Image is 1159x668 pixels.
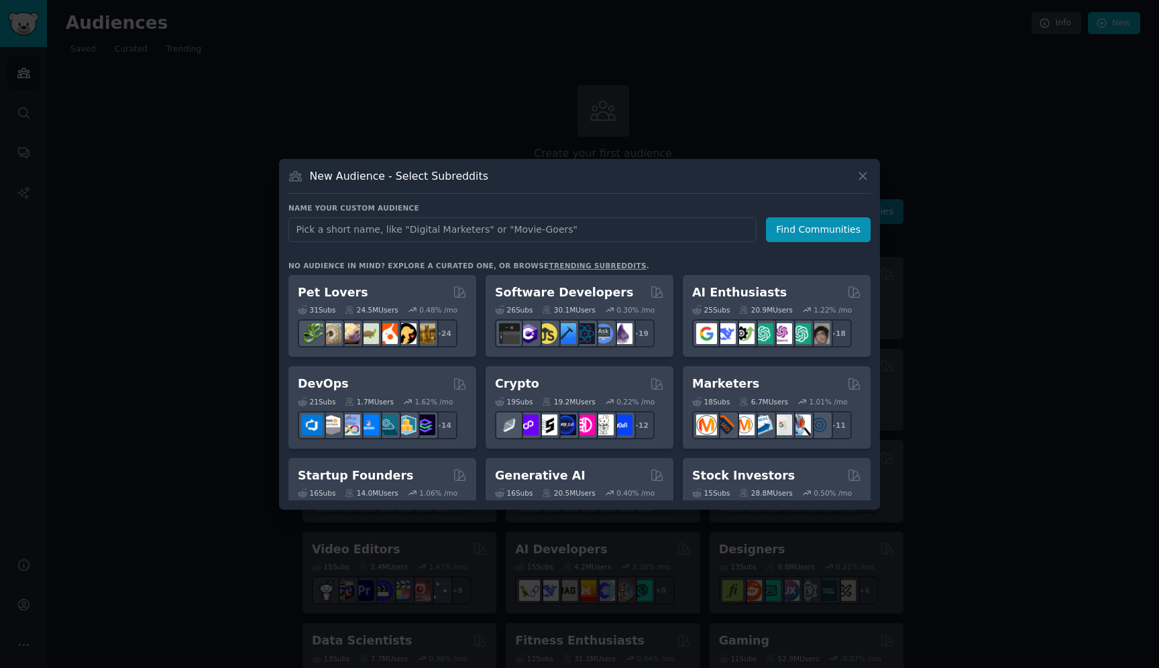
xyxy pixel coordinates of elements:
div: 25 Sub s [692,305,730,315]
div: 18 Sub s [692,397,730,406]
div: + 18 [824,319,852,347]
img: ethstaker [537,414,557,435]
h2: DevOps [298,376,349,392]
h2: Pet Lovers [298,284,368,301]
div: 1.06 % /mo [419,488,457,498]
div: 14.0M Users [345,488,398,498]
img: reactnative [574,323,595,344]
button: Find Communities [766,217,871,242]
img: cockatiel [377,323,398,344]
div: + 12 [626,411,655,439]
img: ArtificalIntelligence [809,323,830,344]
img: GoogleGeminiAI [696,323,717,344]
img: CryptoNews [593,414,614,435]
img: PlatformEngineers [415,414,435,435]
div: 6.7M Users [739,397,788,406]
img: ballpython [321,323,341,344]
div: 15 Sub s [692,488,730,498]
h2: Crypto [495,376,539,392]
img: AWS_Certified_Experts [321,414,341,435]
img: csharp [518,323,539,344]
div: 28.8M Users [739,488,792,498]
div: 20.5M Users [542,488,595,498]
h2: Stock Investors [692,467,795,484]
div: 16 Sub s [495,488,533,498]
img: OpenAIDev [771,323,792,344]
img: AskComputerScience [593,323,614,344]
h2: AI Enthusiasts [692,284,787,301]
div: No audience in mind? Explore a curated one, or browse . [288,261,649,270]
a: trending subreddits [549,262,646,270]
img: aws_cdk [396,414,417,435]
h3: Name your custom audience [288,203,871,213]
div: 21 Sub s [298,397,335,406]
div: 1.01 % /mo [810,397,848,406]
div: 31 Sub s [298,305,335,315]
img: AItoolsCatalog [734,323,755,344]
h2: Startup Founders [298,467,413,484]
h2: Software Developers [495,284,633,301]
img: defi_ [612,414,632,435]
img: learnjavascript [537,323,557,344]
img: OnlineMarketing [809,414,830,435]
h2: Generative AI [495,467,586,484]
img: chatgpt_prompts_ [790,323,811,344]
img: AskMarketing [734,414,755,435]
div: + 19 [626,319,655,347]
img: DevOpsLinks [358,414,379,435]
div: 0.30 % /mo [616,305,655,315]
img: defiblockchain [574,414,595,435]
img: iOSProgramming [555,323,576,344]
div: 0.50 % /mo [814,488,852,498]
h3: New Audience - Select Subreddits [310,169,488,183]
div: + 11 [824,411,852,439]
img: ethfinance [499,414,520,435]
div: 1.62 % /mo [415,397,453,406]
div: 19 Sub s [495,397,533,406]
img: content_marketing [696,414,717,435]
img: turtle [358,323,379,344]
div: 24.5M Users [345,305,398,315]
img: chatgpt_promptDesign [753,323,773,344]
img: DeepSeek [715,323,736,344]
img: 0xPolygon [518,414,539,435]
img: azuredevops [302,414,323,435]
img: Emailmarketing [753,414,773,435]
img: leopardgeckos [339,323,360,344]
input: Pick a short name, like "Digital Marketers" or "Movie-Goers" [288,217,757,242]
img: herpetology [302,323,323,344]
div: 26 Sub s [495,305,533,315]
img: platformengineering [377,414,398,435]
div: 30.1M Users [542,305,595,315]
div: 16 Sub s [298,488,335,498]
div: 19.2M Users [542,397,595,406]
div: 0.22 % /mo [616,397,655,406]
img: web3 [555,414,576,435]
img: PetAdvice [396,323,417,344]
img: dogbreed [415,323,435,344]
div: 0.48 % /mo [419,305,457,315]
div: 0.40 % /mo [616,488,655,498]
div: + 14 [429,411,457,439]
img: bigseo [715,414,736,435]
h2: Marketers [692,376,759,392]
div: 1.7M Users [345,397,394,406]
div: 1.22 % /mo [814,305,852,315]
div: 20.9M Users [739,305,792,315]
img: Docker_DevOps [339,414,360,435]
img: elixir [612,323,632,344]
div: + 24 [429,319,457,347]
img: software [499,323,520,344]
img: googleads [771,414,792,435]
img: MarketingResearch [790,414,811,435]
